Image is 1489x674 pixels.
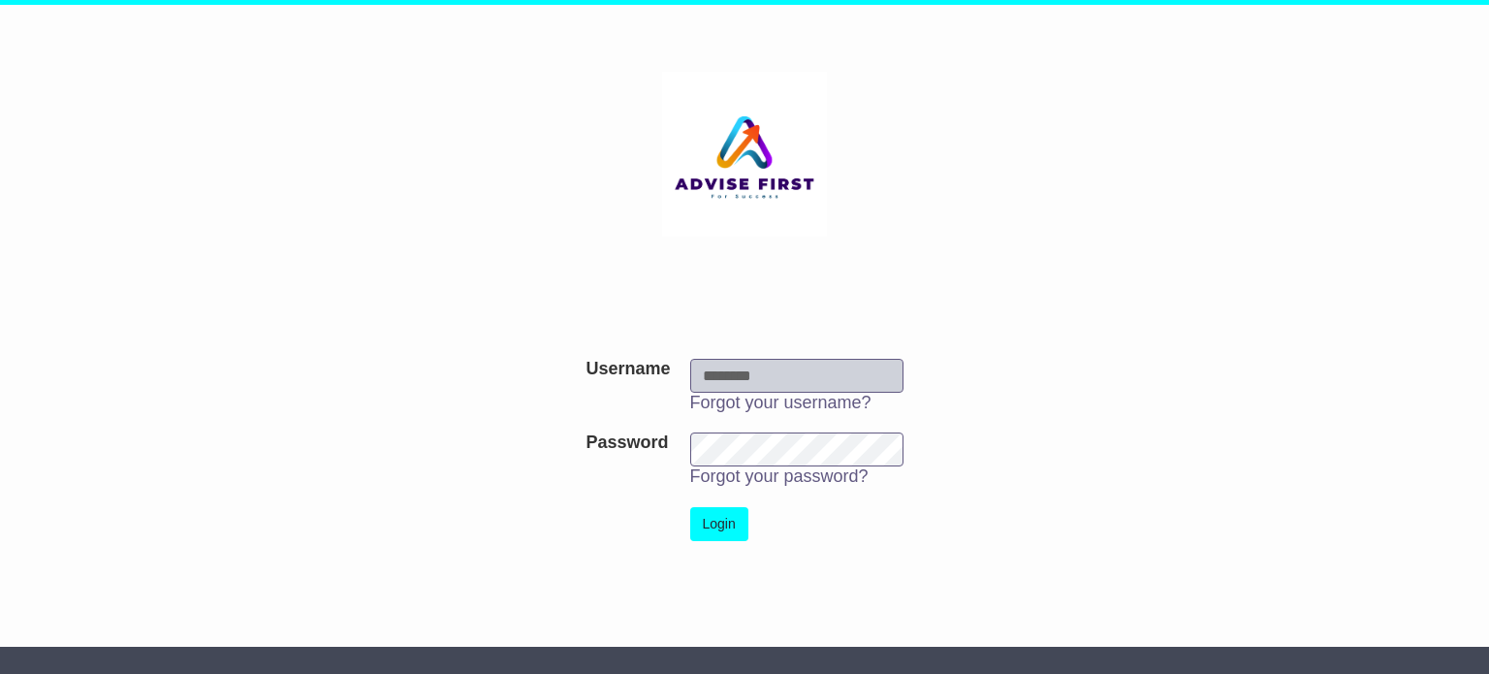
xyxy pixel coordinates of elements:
[690,393,871,412] a: Forgot your username?
[586,359,670,380] label: Username
[690,466,869,486] a: Forgot your password?
[586,433,668,454] label: Password
[690,507,748,541] button: Login
[662,72,827,237] img: Aspera Group Pty Ltd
